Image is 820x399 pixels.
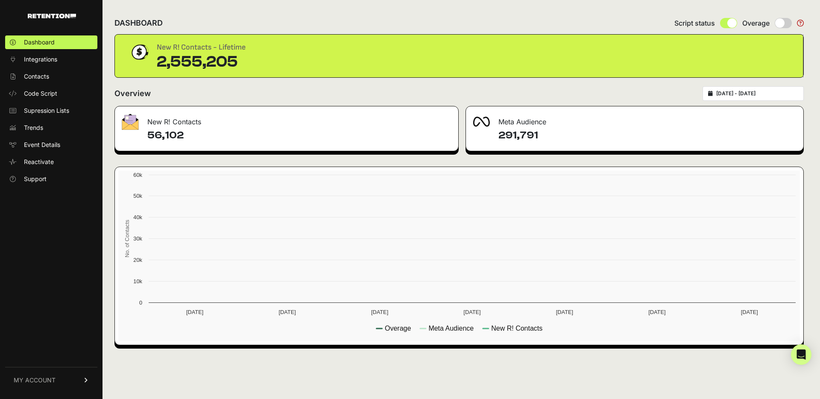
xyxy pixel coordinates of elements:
[157,41,246,53] div: New R! Contacts - Lifetime
[14,376,56,384] span: MY ACCOUNT
[278,309,296,315] text: [DATE]
[186,309,203,315] text: [DATE]
[742,18,770,28] span: Overage
[491,325,542,332] text: New R! Contacts
[5,70,97,83] a: Contacts
[24,141,60,149] span: Event Details
[147,129,451,142] h4: 56,102
[157,53,246,70] div: 2,555,205
[133,235,142,242] text: 30k
[24,175,47,183] span: Support
[24,123,43,132] span: Trends
[741,309,758,315] text: [DATE]
[24,55,57,64] span: Integrations
[24,158,54,166] span: Reactivate
[24,72,49,81] span: Contacts
[122,114,139,130] img: fa-envelope-19ae18322b30453b285274b1b8af3d052b27d846a4fbe8435d1a52b978f639a2.png
[5,172,97,186] a: Support
[133,214,142,220] text: 40k
[129,41,150,63] img: dollar-coin-05c43ed7efb7bc0c12610022525b4bbbb207c7efeef5aecc26f025e68dcafac9.png
[674,18,715,28] span: Script status
[24,89,57,98] span: Code Script
[5,138,97,152] a: Event Details
[139,299,142,306] text: 0
[463,309,480,315] text: [DATE]
[791,344,811,365] div: Open Intercom Messenger
[556,309,573,315] text: [DATE]
[466,106,803,132] div: Meta Audience
[133,257,142,263] text: 20k
[24,38,55,47] span: Dashboard
[498,129,797,142] h4: 291,791
[5,155,97,169] a: Reactivate
[371,309,388,315] text: [DATE]
[114,17,163,29] h2: DASHBOARD
[5,367,97,393] a: MY ACCOUNT
[5,53,97,66] a: Integrations
[133,172,142,178] text: 60k
[385,325,411,332] text: Overage
[133,278,142,285] text: 10k
[114,88,151,100] h2: Overview
[115,106,458,132] div: New R! Contacts
[473,117,490,127] img: fa-meta-2f981b61bb99beabf952f7030308934f19ce035c18b003e963880cc3fabeebb7.png
[133,193,142,199] text: 50k
[5,104,97,117] a: Supression Lists
[5,87,97,100] a: Code Script
[24,106,69,115] span: Supression Lists
[648,309,665,315] text: [DATE]
[5,121,97,135] a: Trends
[428,325,474,332] text: Meta Audience
[5,35,97,49] a: Dashboard
[124,220,130,257] text: No. of Contacts
[28,14,76,18] img: Retention.com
